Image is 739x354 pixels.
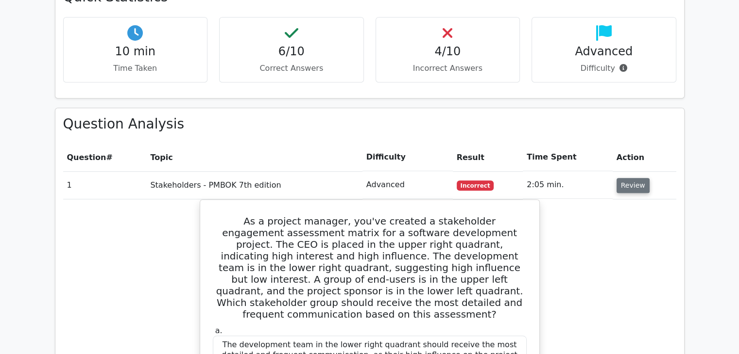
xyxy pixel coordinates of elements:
th: Time Spent [523,144,612,171]
h4: 10 min [71,45,200,59]
td: 1 [63,171,147,199]
p: Time Taken [71,63,200,74]
p: Difficulty [540,63,668,74]
p: Correct Answers [227,63,356,74]
h3: Question Analysis [63,116,676,132]
th: Result [453,144,523,171]
button: Review [617,178,650,193]
span: a. [215,326,223,335]
span: Question [67,153,106,162]
p: Incorrect Answers [384,63,512,74]
h4: 6/10 [227,45,356,59]
h4: Advanced [540,45,668,59]
th: Action [613,144,676,171]
td: Advanced [362,171,453,199]
h4: 4/10 [384,45,512,59]
h5: As a project manager, you've created a stakeholder engagement assessment matrix for a software de... [212,215,528,320]
td: Stakeholders - PMBOK 7th edition [146,171,362,199]
td: 2:05 min. [523,171,612,199]
th: Difficulty [362,144,453,171]
th: Topic [146,144,362,171]
span: Incorrect [457,180,494,190]
th: # [63,144,147,171]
